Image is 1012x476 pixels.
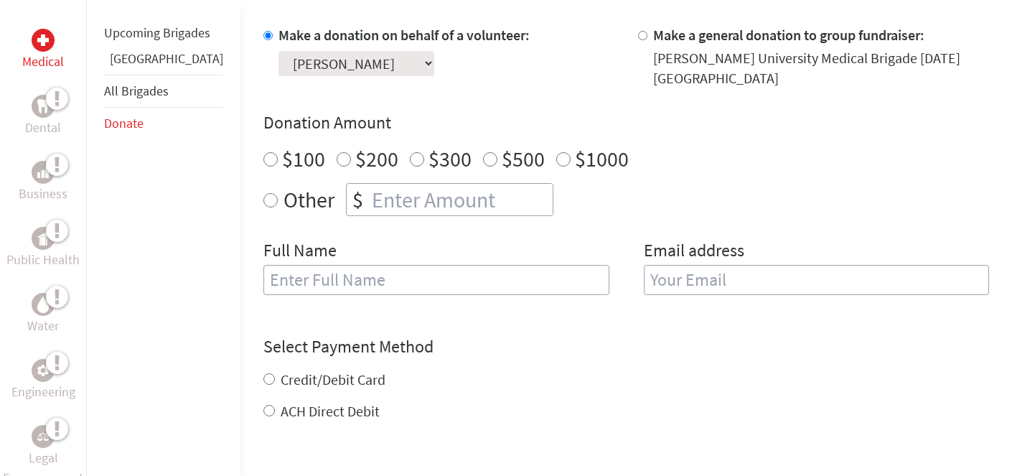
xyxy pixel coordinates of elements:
[104,75,223,108] li: All Brigades
[104,24,210,41] a: Upcoming Brigades
[653,26,924,44] label: Make a general donation to group fundraiser:
[32,227,55,250] div: Public Health
[284,183,334,216] label: Other
[282,145,325,172] label: $100
[110,50,223,67] a: [GEOGRAPHIC_DATA]
[19,161,67,204] a: BusinessBusiness
[644,239,744,265] label: Email address
[11,382,75,402] p: Engineering
[653,48,990,88] div: [PERSON_NAME] University Medical Brigade [DATE] [GEOGRAPHIC_DATA]
[263,111,989,134] h4: Donation Amount
[11,359,75,402] a: EngineeringEngineering
[37,99,49,113] img: Dental
[104,17,223,49] li: Upcoming Brigades
[27,293,59,336] a: WaterWater
[104,83,169,99] a: All Brigades
[263,335,989,358] h4: Select Payment Method
[37,167,49,178] img: Business
[19,184,67,204] p: Business
[37,231,49,246] img: Public Health
[32,359,55,382] div: Engineering
[278,26,530,44] label: Make a donation on behalf of a volunteer:
[32,293,55,316] div: Water
[428,145,472,172] label: $300
[22,29,64,72] a: MedicalMedical
[32,161,55,184] div: Business
[37,296,49,312] img: Water
[281,370,385,388] label: Credit/Debit Card
[37,432,49,441] img: Legal Empowerment
[27,316,59,336] p: Water
[22,52,64,72] p: Medical
[369,184,553,215] input: Enter Amount
[37,365,49,376] img: Engineering
[6,250,80,270] p: Public Health
[32,29,55,52] div: Medical
[281,402,380,420] label: ACH Direct Debit
[347,184,369,215] div: $
[32,425,55,448] div: Legal Empowerment
[355,145,398,172] label: $200
[25,118,61,138] p: Dental
[263,239,337,265] label: Full Name
[104,108,223,139] li: Donate
[502,145,545,172] label: $500
[263,265,609,295] input: Enter Full Name
[644,265,990,295] input: Your Email
[104,49,223,75] li: Panama
[25,95,61,138] a: DentalDental
[6,227,80,270] a: Public HealthPublic Health
[32,95,55,118] div: Dental
[104,115,144,131] a: Donate
[575,145,629,172] label: $1000
[37,34,49,46] img: Medical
